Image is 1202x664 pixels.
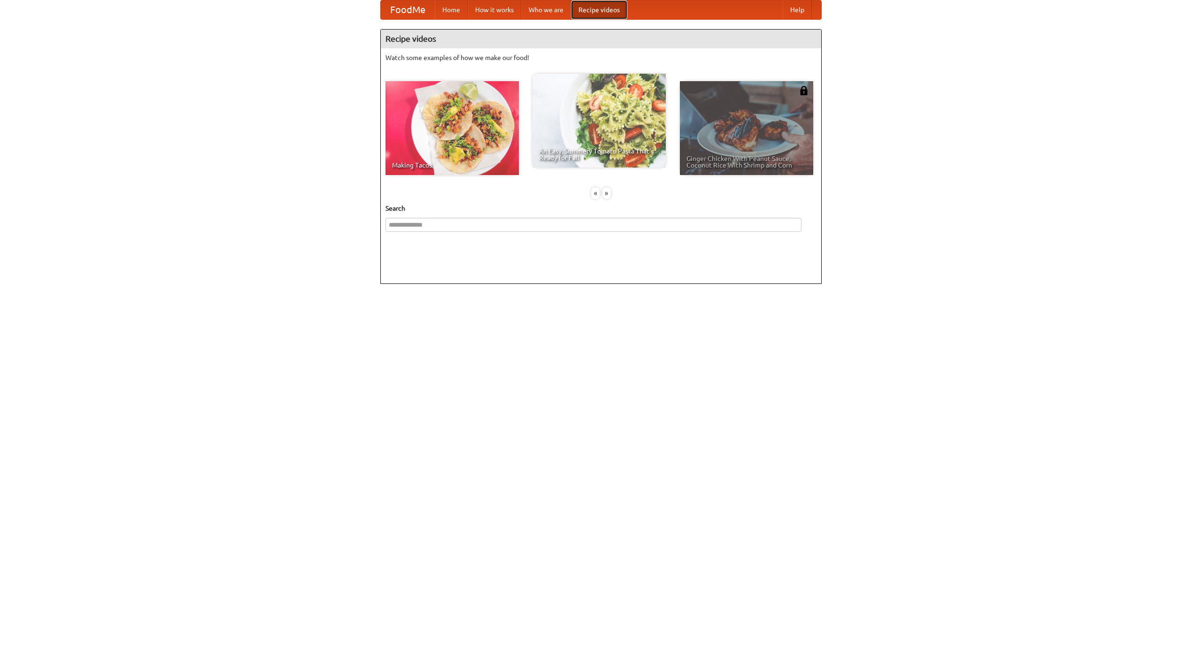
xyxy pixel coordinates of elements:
h4: Recipe videos [381,30,821,48]
div: » [602,187,611,199]
a: FoodMe [381,0,435,19]
a: Making Tacos [385,81,519,175]
img: 483408.png [799,86,809,95]
a: Home [435,0,468,19]
a: Recipe videos [571,0,627,19]
a: Who we are [521,0,571,19]
span: Making Tacos [392,162,512,168]
h5: Search [385,204,817,213]
div: « [591,187,600,199]
p: Watch some examples of how we make our food! [385,53,817,62]
span: An Easy, Summery Tomato Pasta That's Ready for Fall [539,148,659,161]
a: Help [783,0,812,19]
a: How it works [468,0,521,19]
a: An Easy, Summery Tomato Pasta That's Ready for Fall [532,74,666,168]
